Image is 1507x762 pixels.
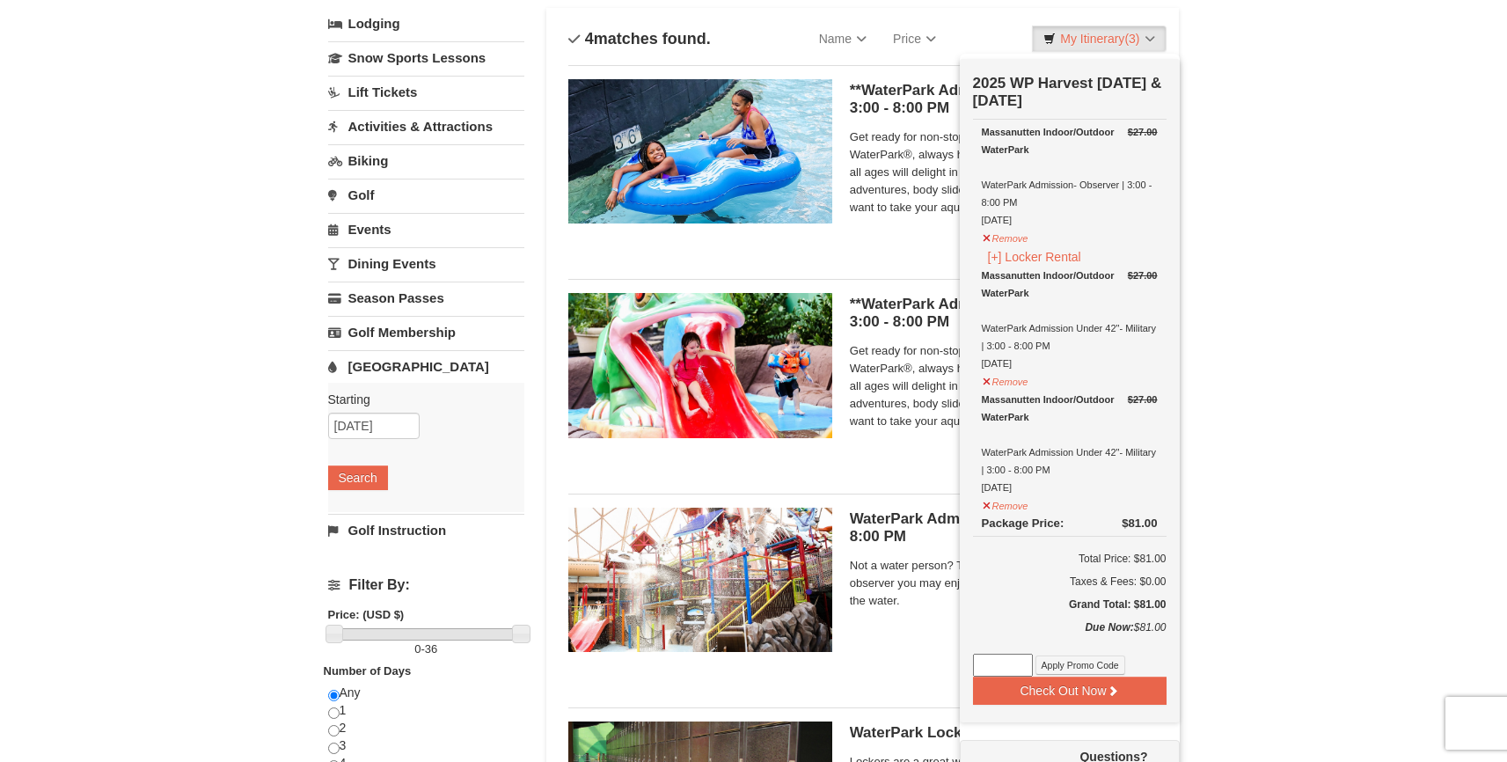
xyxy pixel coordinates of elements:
a: My Itinerary(3) [1032,26,1166,52]
button: [+] Locker Rental [982,247,1087,267]
img: 6619917-1066-60f46fa6.jpg [568,508,832,652]
div: $81.00 [1122,515,1157,532]
button: Search [328,465,388,490]
a: Price [880,21,949,56]
div: Massanutten Indoor/Outdoor WaterPark [982,391,1158,426]
label: - [328,641,524,658]
div: WaterPark Admission- Observer | 3:00 - 8:00 PM [DATE] [982,123,1158,229]
a: [GEOGRAPHIC_DATA] [328,350,524,383]
a: Golf Membership [328,316,524,348]
a: Lift Tickets [328,76,524,108]
img: 6619917-1062-d161e022.jpg [568,293,832,437]
h5: WaterPark Admission- Observer | 3:00 - 8:00 PM [850,510,1158,546]
div: Massanutten Indoor/Outdoor WaterPark [982,123,1158,158]
h6: Total Price: $81.00 [973,550,1167,568]
strong: 2025 WP Harvest [DATE] & [DATE] [973,75,1162,109]
button: Remove [982,225,1029,247]
span: Package Price: [982,517,1064,530]
div: $81.00 [973,619,1167,654]
h5: **WaterPark Admission - Over 42” Tall | 3:00 - 8:00 PM [850,82,1158,117]
div: Taxes & Fees: $0.00 [973,573,1167,590]
strong: Due Now: [1085,621,1133,634]
span: Get ready for non-stop thrills at the Massanutten WaterPark®, always heated to 84° Fahrenheit. Ch... [850,342,1158,430]
span: Get ready for non-stop thrills at the Massanutten WaterPark®, always heated to 84° Fahrenheit. Ch... [850,128,1158,216]
button: Check Out Now [973,677,1167,705]
a: Dining Events [328,247,524,280]
h5: WaterPark Locker Rental [850,724,1158,742]
a: Events [328,213,524,245]
a: Season Passes [328,282,524,314]
button: Apply Promo Code [1035,656,1125,675]
h5: Grand Total: $81.00 [973,596,1167,613]
button: Remove [982,369,1029,391]
label: Starting [328,391,511,408]
a: Snow Sports Lessons [328,41,524,74]
div: Massanutten Indoor/Outdoor WaterPark [982,267,1158,302]
span: 4 [585,30,594,48]
a: Activities & Attractions [328,110,524,143]
h4: Filter By: [328,577,524,593]
a: Biking [328,144,524,177]
span: 36 [425,642,437,656]
a: Golf [328,179,524,211]
a: Golf Instruction [328,514,524,546]
del: $27.00 [1128,127,1158,137]
div: WaterPark Admission Under 42"- Military | 3:00 - 8:00 PM [DATE] [982,267,1158,372]
a: Lodging [328,8,524,40]
span: Not a water person? Then this ticket is just for you. As an observer you may enjoy the WaterPark ... [850,557,1158,610]
h4: matches found. [568,30,711,48]
a: Name [806,21,880,56]
span: (3) [1124,32,1139,46]
del: $27.00 [1128,270,1158,281]
del: $27.00 [1128,394,1158,405]
div: WaterPark Admission Under 42"- Military | 3:00 - 8:00 PM [DATE] [982,391,1158,496]
strong: Price: (USD $) [328,608,405,621]
h5: **WaterPark Admission - Under 42” Tall | 3:00 - 8:00 PM [850,296,1158,331]
strong: Number of Days [324,664,412,678]
button: Remove [982,493,1029,515]
img: 6619917-1058-293f39d8.jpg [568,79,832,223]
span: 0 [414,642,421,656]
